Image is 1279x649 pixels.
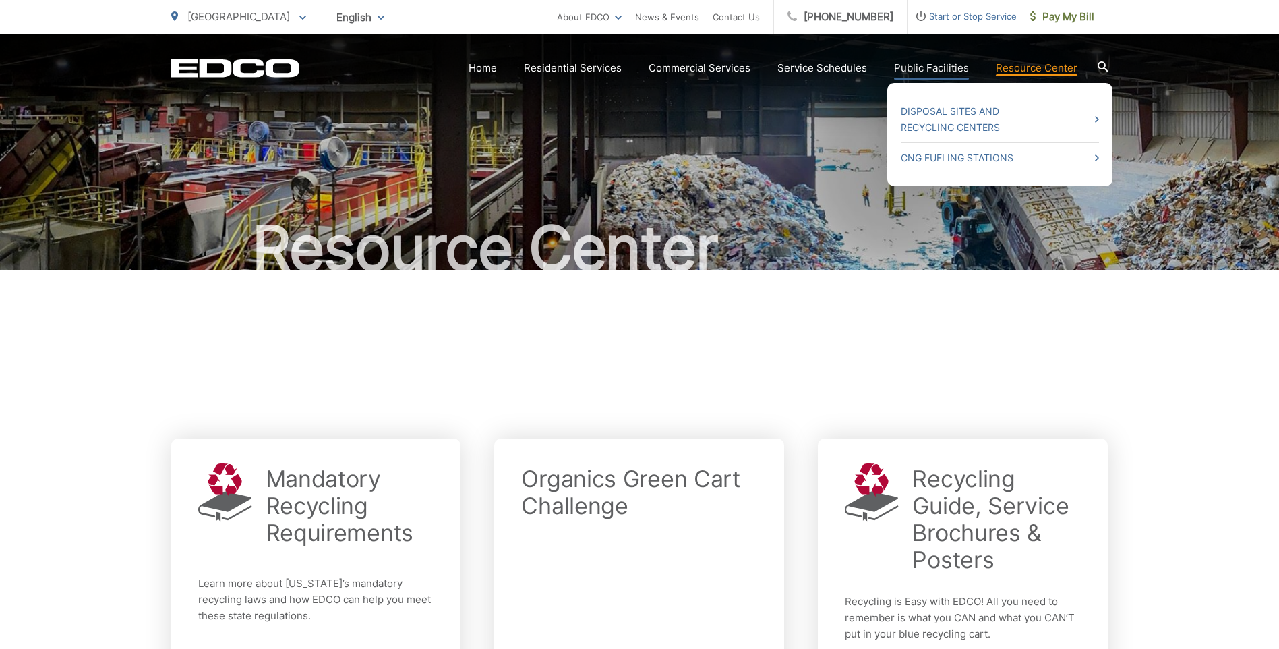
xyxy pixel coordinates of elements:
[524,60,622,76] a: Residential Services
[649,60,750,76] a: Commercial Services
[777,60,867,76] a: Service Schedules
[469,60,497,76] a: Home
[845,594,1081,642] p: Recycling is Easy with EDCO! All you need to remember is what you CAN and what you CAN’T put in y...
[187,10,290,23] span: [GEOGRAPHIC_DATA]
[557,9,622,25] a: About EDCO
[521,465,757,519] h2: Organics Green Cart Challenge
[635,9,699,25] a: News & Events
[901,103,1099,136] a: Disposal Sites and Recycling Centers
[1030,9,1094,25] span: Pay My Bill
[326,5,394,29] span: English
[266,465,434,546] h2: Mandatory Recycling Requirements
[894,60,969,76] a: Public Facilities
[713,9,760,25] a: Contact Us
[912,465,1081,573] h2: Recycling Guide, Service Brochures & Posters
[171,215,1108,282] h1: Resource Center
[198,575,434,633] p: Learn more about [US_STATE]’s mandatory recycling laws and how EDCO can help you meet these state...
[996,60,1077,76] a: Resource Center
[901,150,1099,166] a: CNG Fueling Stations
[171,59,299,78] a: EDCD logo. Return to the homepage.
